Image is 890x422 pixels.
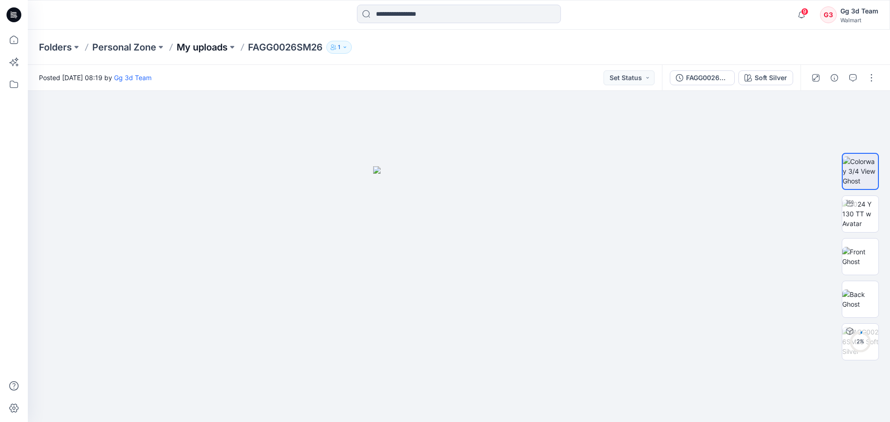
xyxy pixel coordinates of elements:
span: 9 [801,8,808,15]
div: FAGG0026SM26 [686,73,729,83]
div: 2 % [849,338,871,346]
button: 1 [326,41,352,54]
div: Walmart [840,17,878,24]
img: Colorway 3/4 View Ghost [843,157,878,186]
div: Soft Silver [755,73,787,83]
img: FAGG0026SM26 Soft Silver [842,327,878,356]
a: Folders [39,41,72,54]
span: Posted [DATE] 08:19 by [39,73,152,82]
div: G3 [820,6,837,23]
button: FAGG0026SM26 [670,70,735,85]
img: 2024 Y 130 TT w Avatar [842,199,878,228]
a: Personal Zone [92,41,156,54]
button: Details [827,70,842,85]
a: My uploads [177,41,228,54]
a: Gg 3d Team [114,74,152,82]
div: Gg 3d Team [840,6,878,17]
p: 1 [338,42,340,52]
button: Soft Silver [738,70,793,85]
img: Front Ghost [842,247,878,266]
p: FAGG0026SM26 [248,41,323,54]
img: Back Ghost [842,290,878,309]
